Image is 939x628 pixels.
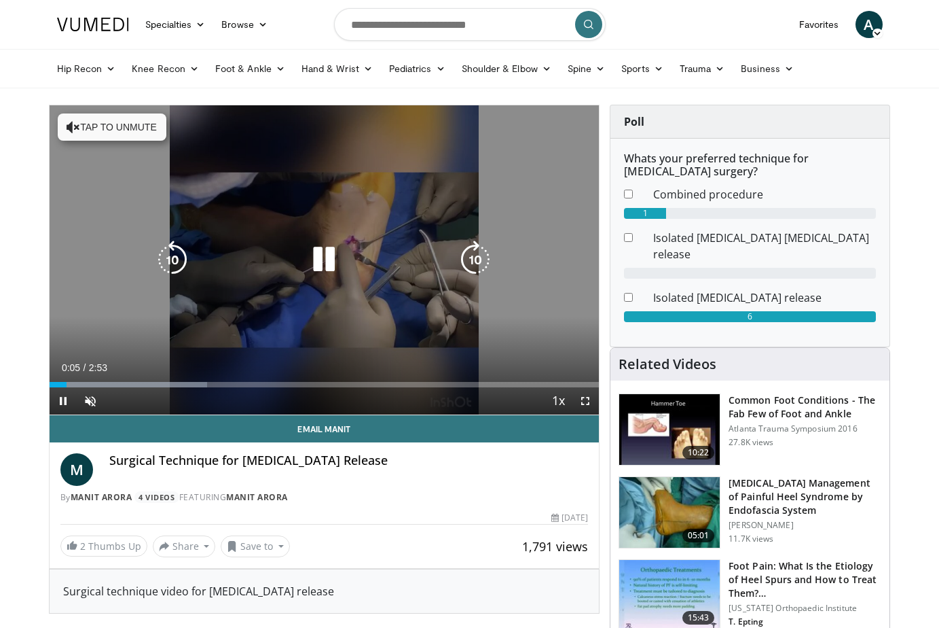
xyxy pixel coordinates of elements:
[89,362,107,373] span: 2:53
[60,491,589,504] div: By FEATURING
[84,362,86,373] span: /
[50,382,600,387] div: Progress Bar
[50,387,77,415] button: Pause
[624,311,876,322] div: 6
[522,538,588,555] span: 1,791 views
[682,446,715,459] span: 10:22
[334,8,606,41] input: Search topics, interventions
[50,105,600,415] video-js: Video Player
[207,55,293,82] a: Foot & Ankle
[682,611,715,625] span: 15:43
[729,437,773,448] p: 27.8K views
[137,11,214,38] a: Specialties
[619,356,716,372] h4: Related Videos
[134,491,179,503] a: 4 Videos
[643,186,886,203] dd: Combined procedure
[545,387,572,415] button: Playback Rate
[791,11,847,38] a: Favorites
[71,491,132,503] a: Manit Arora
[729,520,881,531] p: [PERSON_NAME]
[49,55,124,82] a: Hip Recon
[559,55,613,82] a: Spine
[624,152,876,178] h6: Whats your preferred technique for [MEDICAL_DATA] surgery?
[50,415,600,442] a: Email Manit
[62,362,80,373] span: 0:05
[733,55,802,82] a: Business
[60,536,147,557] a: 2 Thumbs Up
[77,387,104,415] button: Unmute
[624,208,666,219] div: 1
[729,476,881,517] h3: [MEDICAL_DATA] Management of Painful Heel Syndrome by Endofascia System
[643,290,886,306] dd: Isolated [MEDICAL_DATA] release
[60,453,93,486] a: M
[619,476,881,548] a: 05:01 [MEDICAL_DATA] Management of Painful Heel Syndrome by Endofascia System [PERSON_NAME] 11.7K...
[80,540,86,553] span: 2
[63,583,586,599] div: Surgical technique video for [MEDICAL_DATA] release
[58,114,166,141] button: Tap to unmute
[729,394,881,421] h3: Common Foot Conditions - The Fab Few of Foot and Ankle
[153,536,216,557] button: Share
[619,477,720,548] img: osam_1.png.150x105_q85_crop-smart_upscale.jpg
[381,55,454,82] a: Pediatrics
[613,55,671,82] a: Sports
[624,114,644,129] strong: Poll
[729,559,881,600] h3: Foot Pain: What Is the Etiology of Heel Spurs and How to Treat Them?…
[109,453,589,468] h4: Surgical Technique for [MEDICAL_DATA] Release
[643,230,886,262] dd: Isolated [MEDICAL_DATA] [MEDICAL_DATA] release
[454,55,559,82] a: Shoulder & Elbow
[213,11,276,38] a: Browse
[124,55,207,82] a: Knee Recon
[855,11,883,38] a: A
[671,55,733,82] a: Trauma
[729,603,881,614] p: [US_STATE] Orthopaedic Institute
[729,534,773,544] p: 11.7K views
[619,394,881,466] a: 10:22 Common Foot Conditions - The Fab Few of Foot and Ankle Atlanta Trauma Symposium 2016 27.8K ...
[572,387,599,415] button: Fullscreen
[57,18,129,31] img: VuMedi Logo
[293,55,381,82] a: Hand & Wrist
[729,616,881,627] p: T. Epting
[682,529,715,542] span: 05:01
[551,512,588,524] div: [DATE]
[619,394,720,465] img: 4559c471-f09d-4bda-8b3b-c296350a5489.150x105_q85_crop-smart_upscale.jpg
[226,491,288,503] a: Manit Arora
[221,536,290,557] button: Save to
[729,423,881,434] p: Atlanta Trauma Symposium 2016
